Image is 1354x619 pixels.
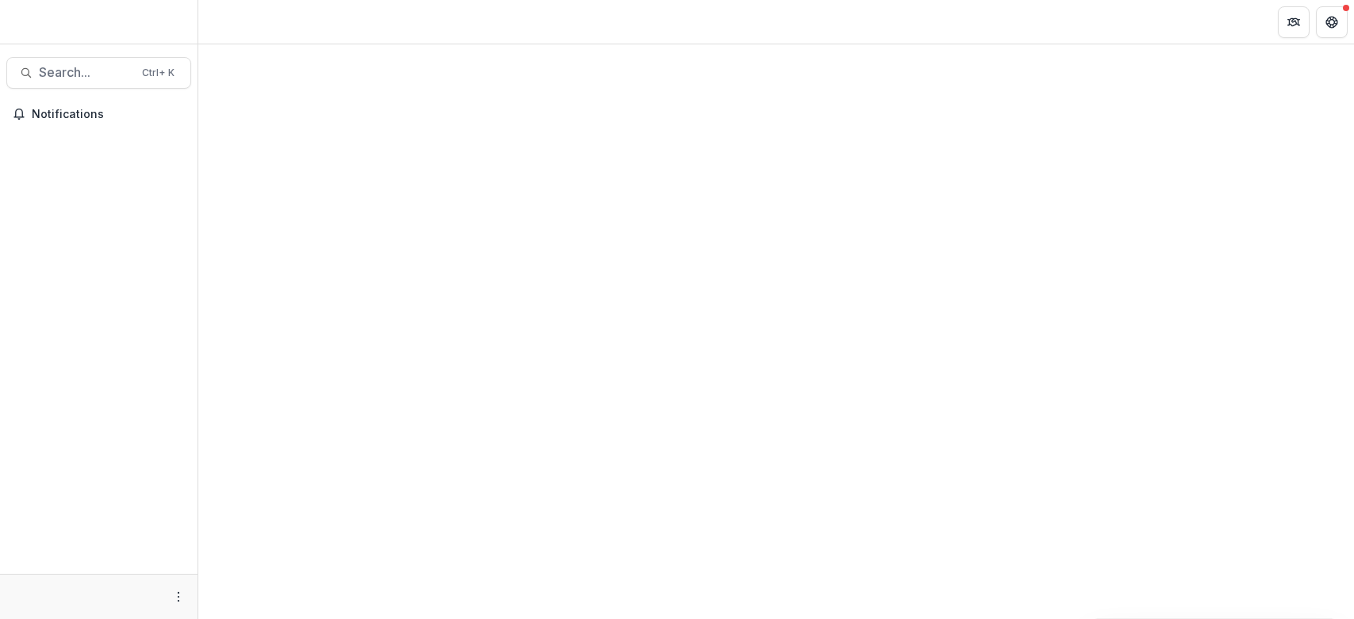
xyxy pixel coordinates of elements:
nav: breadcrumb [205,10,272,33]
button: More [169,587,188,606]
button: Search... [6,57,191,89]
button: Partners [1278,6,1310,38]
span: Notifications [32,108,185,121]
div: Ctrl + K [139,64,178,82]
span: Search... [39,65,132,80]
button: Get Help [1316,6,1348,38]
button: Notifications [6,101,191,127]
